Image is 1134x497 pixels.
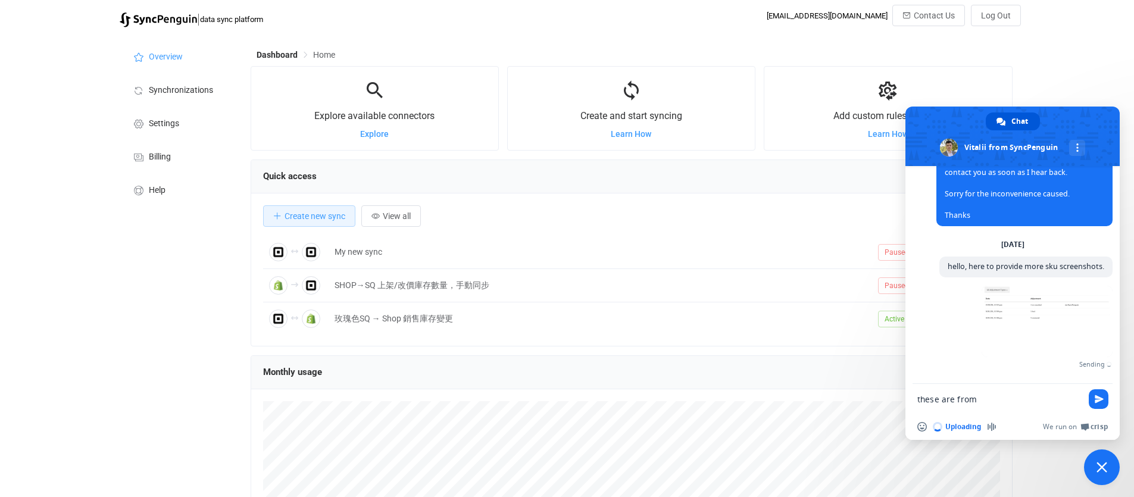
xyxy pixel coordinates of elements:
div: Breadcrumb [257,51,335,59]
span: Send [1089,389,1108,409]
button: View all [361,205,421,227]
span: Sending [1079,360,1105,368]
span: Dashboard [257,50,298,60]
button: Create new sync [263,205,355,227]
div: My new sync [329,245,872,259]
a: Learn How [611,129,651,139]
div: SHOP→SQ 上架/改價庫存數量，手動同步 [329,279,872,292]
span: Audio message [987,422,996,432]
span: Synchronizations [149,86,213,95]
a: Settings [120,106,239,139]
span: | [197,11,200,27]
span: Help [149,186,165,195]
span: Explore available connectors [314,110,435,121]
span: Chat [1011,112,1028,130]
img: Shopify Inventory Quantities [269,276,288,295]
span: Home [313,50,335,60]
a: Synchronizations [120,73,239,106]
span: hello, here to provide more sku screenshots. [948,261,1104,271]
span: data sync platform [200,15,263,24]
textarea: Compose your message... [917,384,1084,414]
span: We run on [1043,422,1077,432]
span: Active [878,311,911,327]
div: [EMAIL_ADDRESS][DOMAIN_NAME] [767,11,888,20]
a: |data sync platform [120,11,263,27]
div: [DATE] [1001,241,1024,248]
span: Create new sync [285,211,345,221]
img: Square Customers [302,243,320,261]
a: We run onCrisp [1043,422,1108,432]
span: Create and start syncing [580,110,682,121]
button: Contact Us [892,5,965,26]
img: Square Inventory Quantities [302,276,320,295]
span: Crisp [1091,422,1108,432]
img: syncpenguin.svg [120,12,197,27]
a: Learn How [868,129,908,139]
a: Chat [986,112,1040,130]
img: Square Inventory Quantities [269,310,288,328]
span: Overview [149,52,183,62]
span: Paused [878,244,916,261]
span: View all [383,211,411,221]
a: Help [120,173,239,206]
span: Settings [149,119,179,129]
span: Contact Us [914,11,955,20]
span: Quick access [263,171,317,182]
a: Close chat [1084,449,1120,485]
a: Overview [120,39,239,73]
img: Shopify Inventory Quantities [302,310,320,328]
span: Billing [149,152,171,162]
button: Log Out [971,5,1021,26]
span: Log Out [981,11,1011,20]
a: Billing [120,139,239,173]
span: Insert an emoji [917,422,927,432]
div: 玫瑰色SQ → Shop 銷售庫存變更 [329,312,872,326]
span: Monthly usage [263,367,322,377]
img: Square Customers [269,243,288,261]
span: Paused [878,277,916,294]
span: Add custom rules or filters [833,110,943,121]
a: Explore [360,129,389,139]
